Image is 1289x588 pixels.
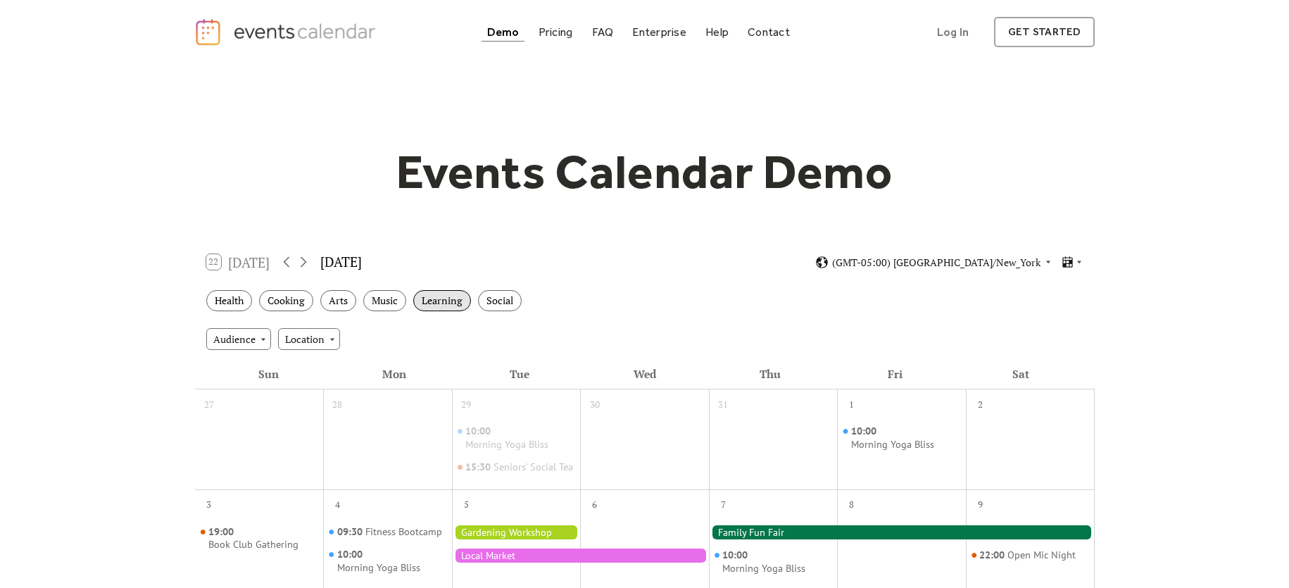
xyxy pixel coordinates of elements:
[627,23,691,42] a: Enterprise
[632,28,686,36] div: Enterprise
[533,23,579,42] a: Pricing
[923,17,983,47] a: Log In
[487,28,520,36] div: Demo
[539,28,573,36] div: Pricing
[700,23,734,42] a: Help
[742,23,796,42] a: Contact
[994,17,1095,47] a: get started
[375,143,915,201] h1: Events Calendar Demo
[586,23,620,42] a: FAQ
[194,18,380,46] a: home
[482,23,525,42] a: Demo
[748,28,790,36] div: Contact
[705,28,729,36] div: Help
[592,28,614,36] div: FAQ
